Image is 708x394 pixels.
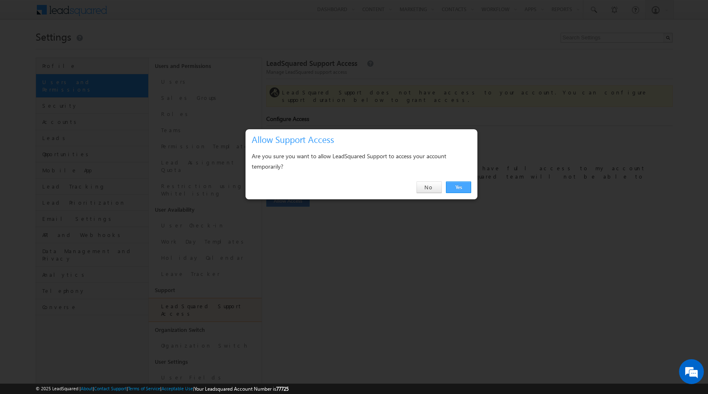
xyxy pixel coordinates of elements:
a: Acceptable Use [161,386,193,391]
div: Are you sure you want to allow LeadSquared Support to access your account temporarily? [252,151,471,172]
a: About [81,386,93,391]
a: Yes [446,181,471,193]
span: Your Leadsquared Account Number is [194,386,289,392]
span: © 2025 LeadSquared | | | | | [36,385,289,393]
h3: Allow Support Access [252,132,474,147]
a: Contact Support [94,386,127,391]
a: No [417,181,442,193]
span: 77725 [276,386,289,392]
a: Terms of Service [128,386,160,391]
